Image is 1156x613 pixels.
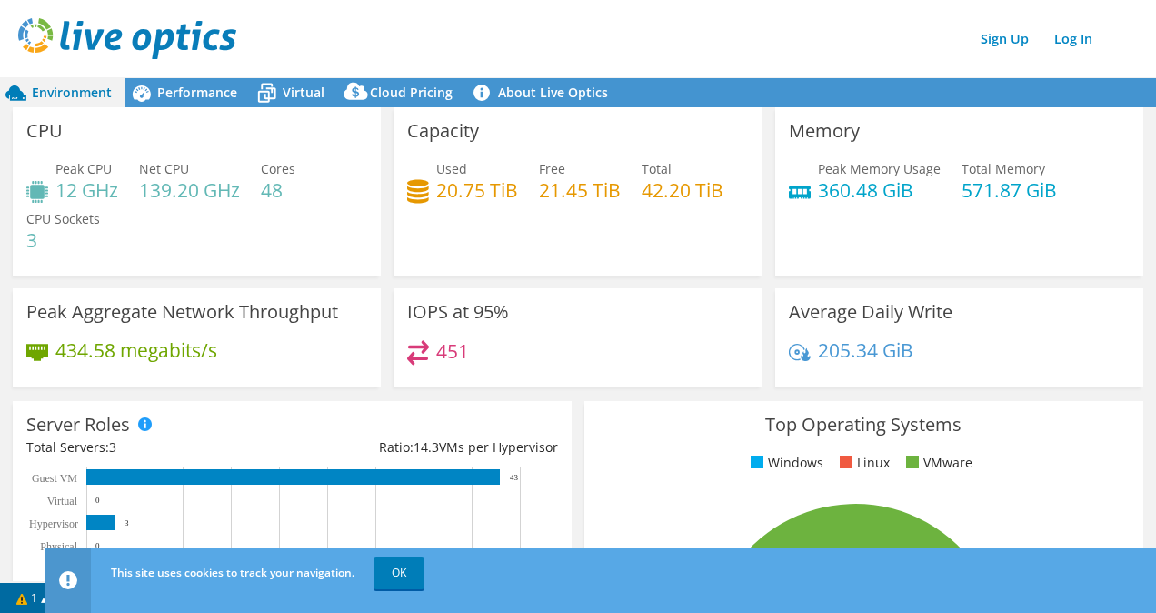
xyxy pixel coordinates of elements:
img: live_optics_svg.svg [18,18,236,59]
h3: Memory [789,121,860,141]
text: 0 [95,541,100,550]
h3: Capacity [407,121,479,141]
text: Guest VM [32,472,77,485]
h4: 20.75 TiB [436,180,518,200]
span: This site uses cookies to track your navigation. [111,565,354,580]
span: Used [436,160,467,177]
a: 1 [4,587,60,609]
span: Performance [157,84,237,101]
a: OK [374,557,424,589]
h3: Top Operating Systems [598,415,1130,435]
text: 43 [510,473,519,482]
li: Windows [746,453,823,473]
h4: 451 [436,341,469,361]
div: Total Servers: [26,437,292,457]
span: Cloud Pricing [370,84,453,101]
h4: 434.58 megabits/s [55,340,217,360]
text: Hypervisor [29,518,78,530]
h4: 360.48 GiB [818,180,941,200]
span: Cores [261,160,295,177]
a: About Live Optics [466,78,622,107]
a: Log In [1045,25,1101,52]
h3: Server Roles [26,415,130,435]
h4: 139.20 GHz [139,180,240,200]
h4: 3 [26,230,100,250]
li: VMware [902,453,972,473]
h4: 48 [261,180,295,200]
h4: 12 GHz [55,180,118,200]
span: Net CPU [139,160,189,177]
text: 3 [125,518,129,528]
h3: CPU [26,121,63,141]
h4: 42.20 TiB [642,180,723,200]
h3: Average Daily Write [789,302,952,322]
span: Peak CPU [55,160,112,177]
text: 0 [95,496,100,505]
span: 14.3 [414,438,439,456]
h3: Peak Aggregate Network Throughput [26,302,338,322]
span: Free [539,160,565,177]
li: Linux [835,453,890,473]
a: Sign Up [972,25,1038,52]
span: 3 [109,438,116,456]
span: Peak Memory Usage [818,160,941,177]
h3: IOPS at 95% [407,302,509,322]
text: Virtual [47,495,78,507]
span: CPU Sockets [26,210,100,227]
span: Total [642,160,672,177]
h4: 205.34 GiB [818,340,913,360]
text: Physical [40,540,77,553]
span: Total Memory [962,160,1045,177]
div: Ratio: VMs per Hypervisor [292,437,557,457]
h4: 21.45 TiB [539,180,621,200]
span: Environment [32,84,112,101]
span: Virtual [283,84,324,101]
h4: 571.87 GiB [962,180,1057,200]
